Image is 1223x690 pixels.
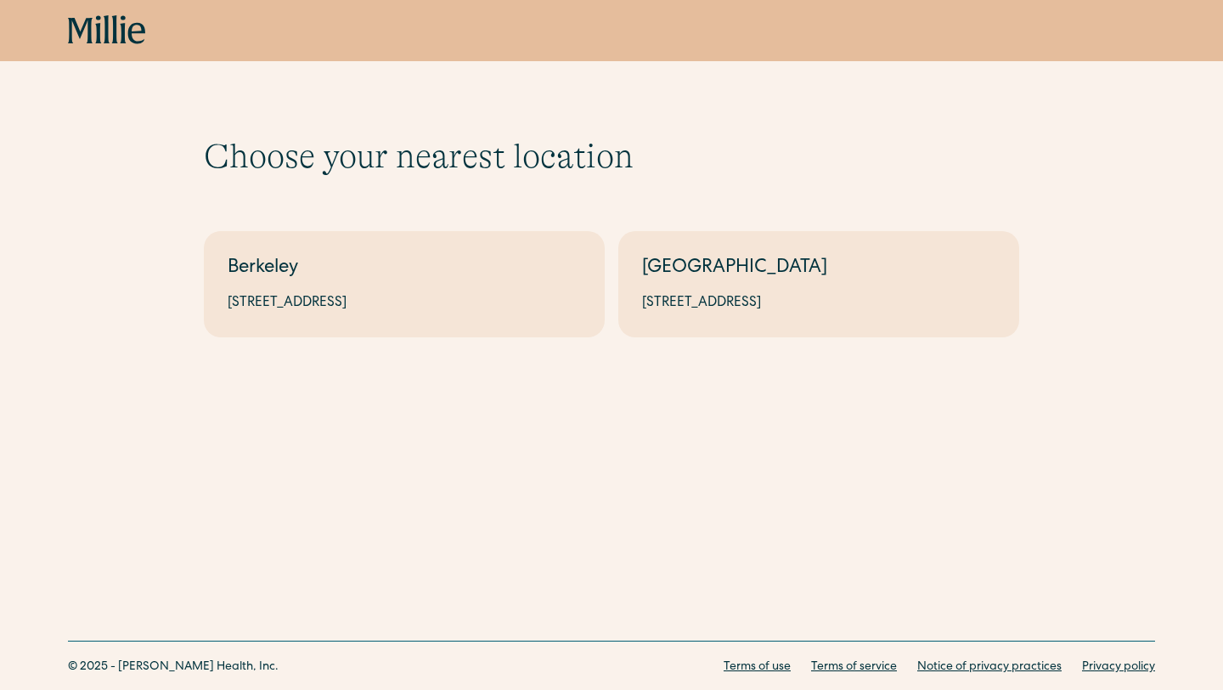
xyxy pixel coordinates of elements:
a: [GEOGRAPHIC_DATA][STREET_ADDRESS] [618,231,1019,337]
h1: Choose your nearest location [204,136,1019,177]
a: Berkeley[STREET_ADDRESS] [204,231,605,337]
div: [STREET_ADDRESS] [642,293,995,314]
div: [STREET_ADDRESS] [228,293,581,314]
a: Privacy policy [1082,659,1155,676]
a: Notice of privacy practices [917,659,1062,676]
div: [GEOGRAPHIC_DATA] [642,255,995,283]
div: Berkeley [228,255,581,283]
div: © 2025 - [PERSON_NAME] Health, Inc. [68,659,279,676]
a: Terms of service [811,659,897,676]
a: Terms of use [724,659,791,676]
